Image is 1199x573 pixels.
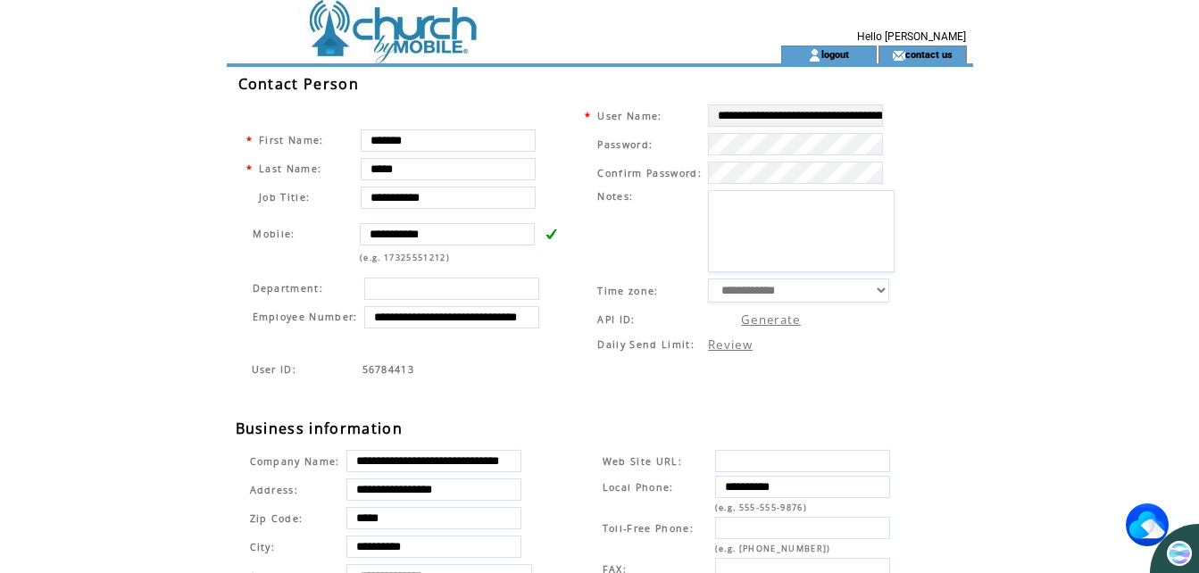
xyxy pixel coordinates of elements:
[360,252,450,263] span: (e.g. 17325551212)
[597,138,653,151] span: Password:
[715,502,807,513] span: (e.g. 555-555-9876)
[741,311,801,328] a: Generate
[603,455,682,468] span: Web Site URL:
[821,48,849,60] a: logout
[250,541,276,553] span: City:
[252,363,297,376] span: Indicates the agent code for sign up page with sales agent or reseller tracking code
[715,543,831,554] span: (e.g. [PHONE_NUMBER])
[597,285,658,297] span: Time zone:
[253,228,295,240] span: Mobile:
[808,48,821,62] img: account_icon.gif
[857,30,966,43] span: Hello [PERSON_NAME]
[597,167,702,179] span: Confirm Password:
[708,336,753,353] a: Review
[253,311,358,323] span: Employee Number:
[250,512,304,525] span: Zip Code:
[362,363,415,376] span: Indicates the agent code for sign up page with sales agent or reseller tracking code
[236,419,404,438] span: Business information
[597,190,633,203] span: Notes:
[259,162,321,175] span: Last Name:
[603,522,694,535] span: Toll-Free Phone:
[597,110,662,122] span: User Name:
[259,134,324,146] span: First Name:
[250,484,299,496] span: Address:
[603,481,674,494] span: Local Phone:
[253,282,324,295] span: Department:
[597,338,695,351] span: Daily Send Limit:
[238,74,360,94] span: Contact Person
[545,228,557,240] img: v.gif
[892,48,905,62] img: contact_us_icon.gif
[259,191,310,203] span: Job Title:
[250,455,340,468] span: Company Name:
[905,48,953,60] a: contact us
[597,313,635,326] span: API ID:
